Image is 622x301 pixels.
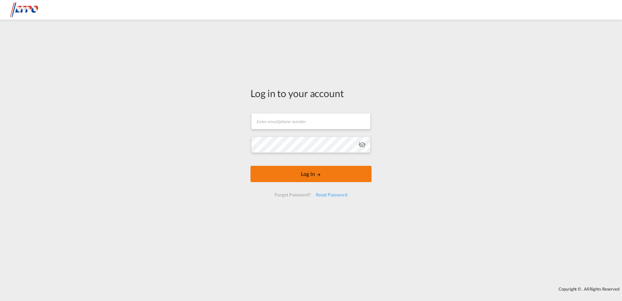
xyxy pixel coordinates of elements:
input: Enter email/phone number [251,113,371,129]
div: Reset Password [313,189,350,201]
div: Forgot Password? [272,189,313,201]
img: d38966e06f5511efa686cdb0e1f57a29.png [10,3,54,17]
div: Log in to your account [250,86,372,100]
button: LOGIN [250,166,372,182]
md-icon: icon-eye-off [358,141,366,149]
